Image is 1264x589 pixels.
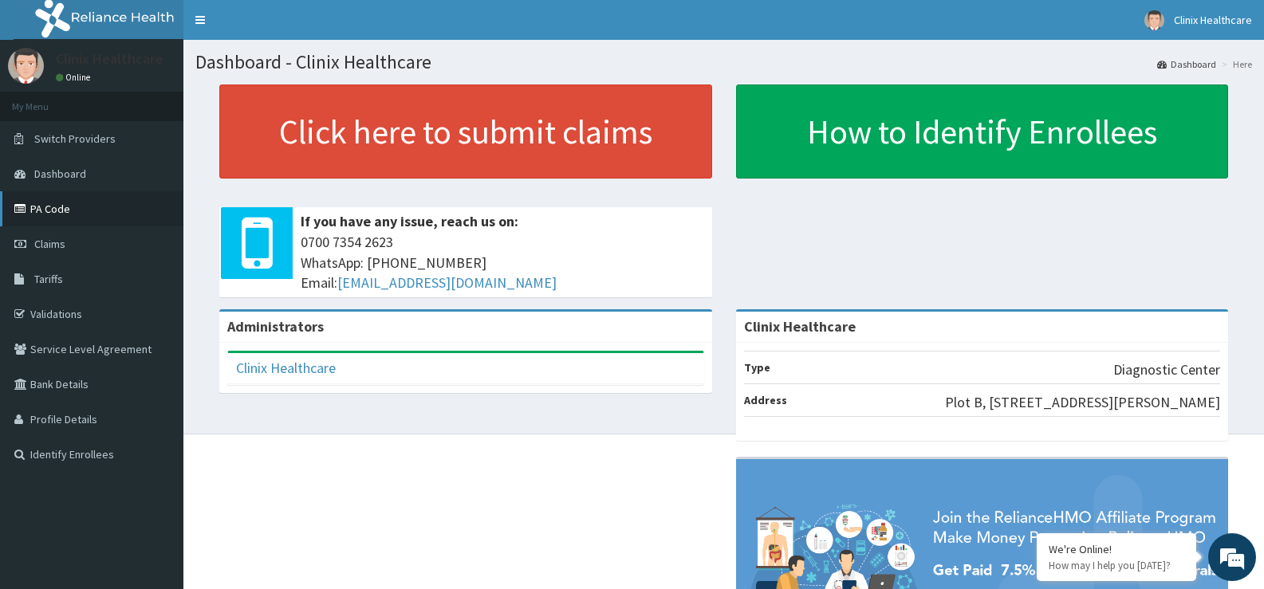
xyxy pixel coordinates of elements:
a: Online [56,72,94,83]
span: Switch Providers [34,132,116,146]
a: How to Identify Enrollees [736,84,1229,179]
a: [EMAIL_ADDRESS][DOMAIN_NAME] [337,273,557,292]
b: Administrators [227,317,324,336]
img: User Image [1144,10,1164,30]
textarea: Type your message and hit 'Enter' [8,407,304,463]
p: How may I help you today? [1049,559,1184,572]
a: Clinix Healthcare [236,359,336,377]
div: We're Online! [1049,542,1184,556]
img: User Image [8,48,44,84]
a: Click here to submit claims [219,84,712,179]
h1: Dashboard - Clinix Healthcare [195,52,1252,73]
p: Clinix Healthcare [56,52,163,66]
img: d_794563401_company_1708531726252_794563401 [30,80,65,120]
p: Plot B, [STREET_ADDRESS][PERSON_NAME] [945,392,1220,413]
span: Tariffs [34,272,63,286]
span: Clinix Healthcare [1174,13,1252,27]
b: Type [744,360,770,375]
a: Dashboard [1157,57,1216,71]
div: Minimize live chat window [262,8,300,46]
p: Diagnostic Center [1113,359,1220,380]
div: Chat with us now [83,89,268,110]
span: 0700 7354 2623 WhatsApp: [PHONE_NUMBER] Email: [301,232,704,293]
span: Dashboard [34,167,86,181]
span: We're online! [93,187,220,348]
li: Here [1218,57,1252,71]
b: If you have any issue, reach us on: [301,212,518,230]
strong: Clinix Healthcare [744,317,856,336]
span: Claims [34,237,65,251]
b: Address [744,393,787,407]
